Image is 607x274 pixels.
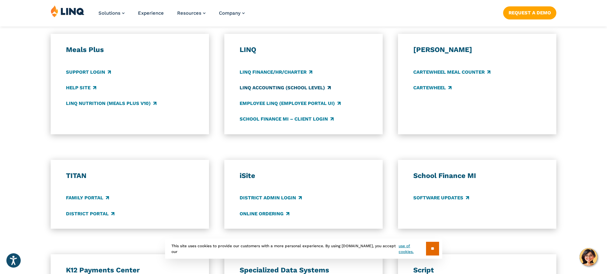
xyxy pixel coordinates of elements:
[219,10,241,16] span: Company
[240,69,312,76] a: LINQ Finance/HR/Charter
[177,10,206,16] a: Resources
[66,100,156,107] a: LINQ Nutrition (Meals Plus v10)
[413,84,452,91] a: CARTEWHEEL
[66,171,194,180] h3: TITAN
[98,10,120,16] span: Solutions
[66,84,96,91] a: Help Site
[503,5,556,19] nav: Button Navigation
[240,115,334,122] a: School Finance MI – Client Login
[66,69,111,76] a: Support Login
[219,10,245,16] a: Company
[413,45,541,54] h3: [PERSON_NAME]
[413,69,490,76] a: CARTEWHEEL Meal Counter
[240,45,368,54] h3: LINQ
[66,195,109,202] a: Family Portal
[240,84,331,91] a: LINQ Accounting (school level)
[138,10,164,16] a: Experience
[240,100,341,107] a: Employee LINQ (Employee Portal UI)
[98,10,125,16] a: Solutions
[503,6,556,19] a: Request a Demo
[51,5,84,17] img: LINQ | K‑12 Software
[580,248,597,266] button: Hello, have a question? Let’s chat.
[399,243,426,255] a: use of cookies.
[413,171,541,180] h3: School Finance MI
[177,10,201,16] span: Resources
[413,195,469,202] a: Software Updates
[66,45,194,54] h3: Meals Plus
[240,171,368,180] h3: iSite
[98,5,245,26] nav: Primary Navigation
[240,210,289,217] a: Online Ordering
[240,195,302,202] a: District Admin Login
[165,239,442,259] div: This site uses cookies to provide our customers with a more personal experience. By using [DOMAIN...
[66,210,114,217] a: District Portal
